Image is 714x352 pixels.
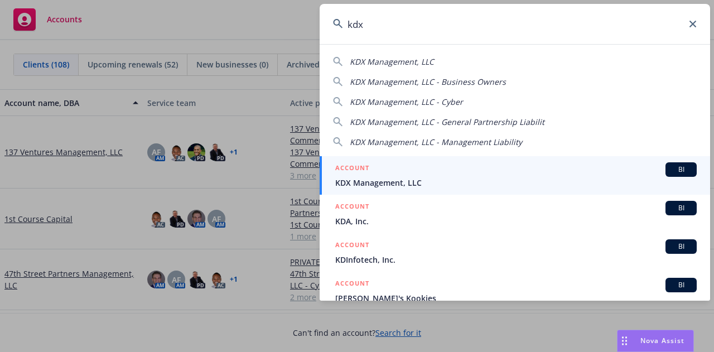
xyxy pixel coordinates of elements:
span: BI [670,242,692,252]
h5: ACCOUNT [335,278,369,291]
span: KDInfotech, Inc. [335,254,697,266]
span: Nova Assist [640,336,684,345]
a: ACCOUNTBI[PERSON_NAME]'s Kookies [320,272,710,310]
a: ACCOUNTBIKDX Management, LLC [320,156,710,195]
a: ACCOUNTBIKDA, Inc. [320,195,710,233]
span: KDX Management, LLC [335,177,697,189]
span: KDX Management, LLC - General Partnership Liabilit [350,117,544,127]
h5: ACCOUNT [335,239,369,253]
h5: ACCOUNT [335,201,369,214]
span: KDX Management, LLC - Business Owners [350,76,506,87]
span: KDA, Inc. [335,215,697,227]
span: KDX Management, LLC - Cyber [350,97,463,107]
span: BI [670,280,692,290]
a: ACCOUNTBIKDInfotech, Inc. [320,233,710,272]
span: KDX Management, LLC - Management Liability [350,137,522,147]
h5: ACCOUNT [335,162,369,176]
button: Nova Assist [617,330,694,352]
div: Drag to move [617,330,631,351]
span: KDX Management, LLC [350,56,434,67]
span: [PERSON_NAME]'s Kookies [335,292,697,304]
span: BI [670,165,692,175]
span: BI [670,203,692,213]
input: Search... [320,4,710,44]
